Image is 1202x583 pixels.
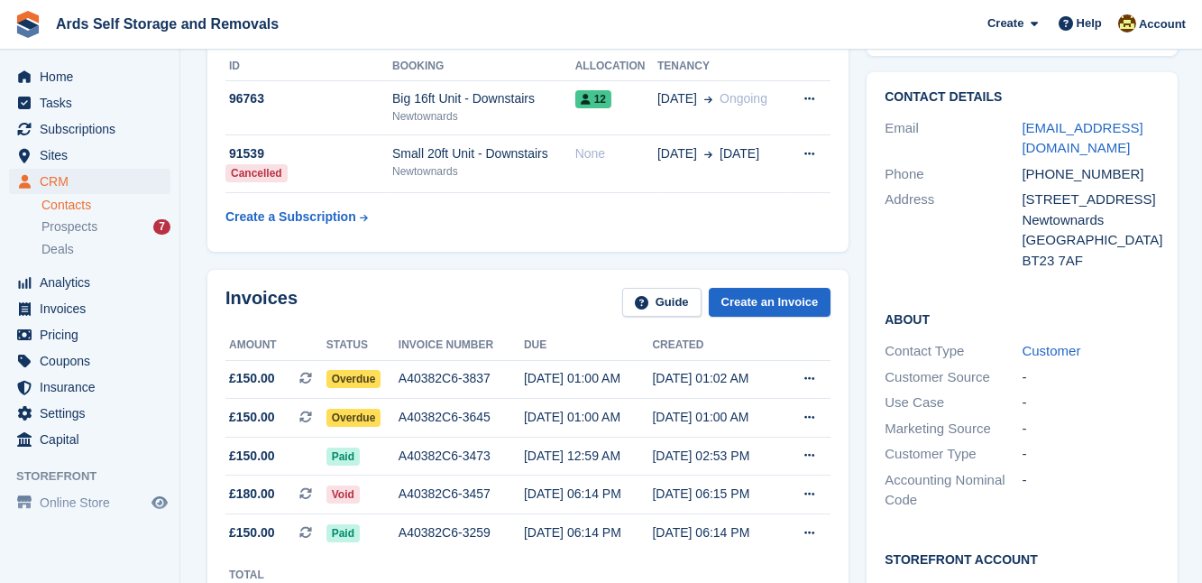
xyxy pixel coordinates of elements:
[326,448,360,466] span: Paid
[225,200,368,234] a: Create a Subscription
[720,144,759,163] span: [DATE]
[229,523,275,542] span: £150.00
[40,270,148,295] span: Analytics
[652,331,780,360] th: Created
[1022,419,1159,440] div: -
[9,116,170,142] a: menu
[40,375,148,400] span: Insurance
[153,219,170,235] div: 7
[9,490,170,515] a: menu
[399,331,524,360] th: Invoice number
[399,408,524,427] div: A40382C6-3645
[524,485,652,504] div: [DATE] 06:14 PM
[41,241,74,258] span: Deals
[652,523,780,542] div: [DATE] 06:14 PM
[657,144,697,163] span: [DATE]
[9,296,170,321] a: menu
[652,447,780,466] div: [DATE] 02:53 PM
[229,447,275,466] span: £150.00
[9,270,170,295] a: menu
[524,523,652,542] div: [DATE] 06:14 PM
[575,90,611,108] span: 12
[392,163,575,180] div: Newtownards
[885,393,1022,413] div: Use Case
[9,64,170,89] a: menu
[885,90,1159,105] h2: Contact Details
[1118,14,1136,32] img: Mark McFerran
[652,408,780,427] div: [DATE] 01:00 AM
[229,567,275,583] div: Total
[622,288,702,318] a: Guide
[9,322,170,347] a: menu
[229,369,275,388] span: £150.00
[40,90,148,116] span: Tasks
[399,369,524,388] div: A40382C6-3837
[1022,190,1159,210] div: [STREET_ADDRESS]
[392,89,575,108] div: Big 16ft Unit - Downstairs
[709,288,831,318] a: Create an Invoice
[326,524,360,542] span: Paid
[524,447,652,466] div: [DATE] 12:59 AM
[1022,343,1080,358] a: Customer
[987,14,1023,32] span: Create
[399,447,524,466] div: A40382C6-3473
[720,91,767,106] span: Ongoing
[657,89,697,108] span: [DATE]
[9,90,170,116] a: menu
[40,169,148,194] span: CRM
[657,52,786,81] th: Tenancy
[225,164,288,182] div: Cancelled
[1022,444,1159,465] div: -
[40,116,148,142] span: Subscriptions
[1022,393,1159,413] div: -
[49,9,286,39] a: Ards Self Storage and Removals
[524,369,652,388] div: [DATE] 01:00 AM
[41,217,170,236] a: Prospects 7
[225,89,392,108] div: 96763
[326,370,381,388] span: Overdue
[41,218,97,236] span: Prospects
[9,401,170,426] a: menu
[229,408,275,427] span: £150.00
[575,144,657,163] div: None
[1022,210,1159,231] div: Newtownards
[885,118,1022,159] div: Email
[225,331,326,360] th: Amount
[885,367,1022,388] div: Customer Source
[9,169,170,194] a: menu
[1022,470,1159,511] div: -
[40,296,148,321] span: Invoices
[392,144,575,163] div: Small 20ft Unit - Downstairs
[1022,251,1159,272] div: BT23 7AF
[9,375,170,400] a: menu
[9,427,170,452] a: menu
[885,310,1159,328] h2: About
[40,348,148,374] span: Coupons
[575,52,657,81] th: Allocation
[9,143,170,168] a: menu
[40,64,148,89] span: Home
[225,208,356,227] div: Create a Subscription
[1077,14,1102,32] span: Help
[40,401,148,426] span: Settings
[149,492,170,514] a: Preview store
[392,52,575,81] th: Booking
[1022,120,1142,156] a: [EMAIL_ADDRESS][DOMAIN_NAME]
[225,52,392,81] th: ID
[229,485,275,504] span: £180.00
[326,409,381,427] span: Overdue
[652,485,780,504] div: [DATE] 06:15 PM
[1022,164,1159,185] div: [PHONE_NUMBER]
[16,467,179,486] span: Storefront
[392,108,575,125] div: Newtownards
[40,427,148,452] span: Capital
[41,240,170,259] a: Deals
[9,348,170,374] a: menu
[1022,230,1159,251] div: [GEOGRAPHIC_DATA]
[326,486,360,504] span: Void
[524,331,652,360] th: Due
[40,322,148,347] span: Pricing
[399,485,524,504] div: A40382C6-3457
[326,331,399,360] th: Status
[885,341,1022,362] div: Contact Type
